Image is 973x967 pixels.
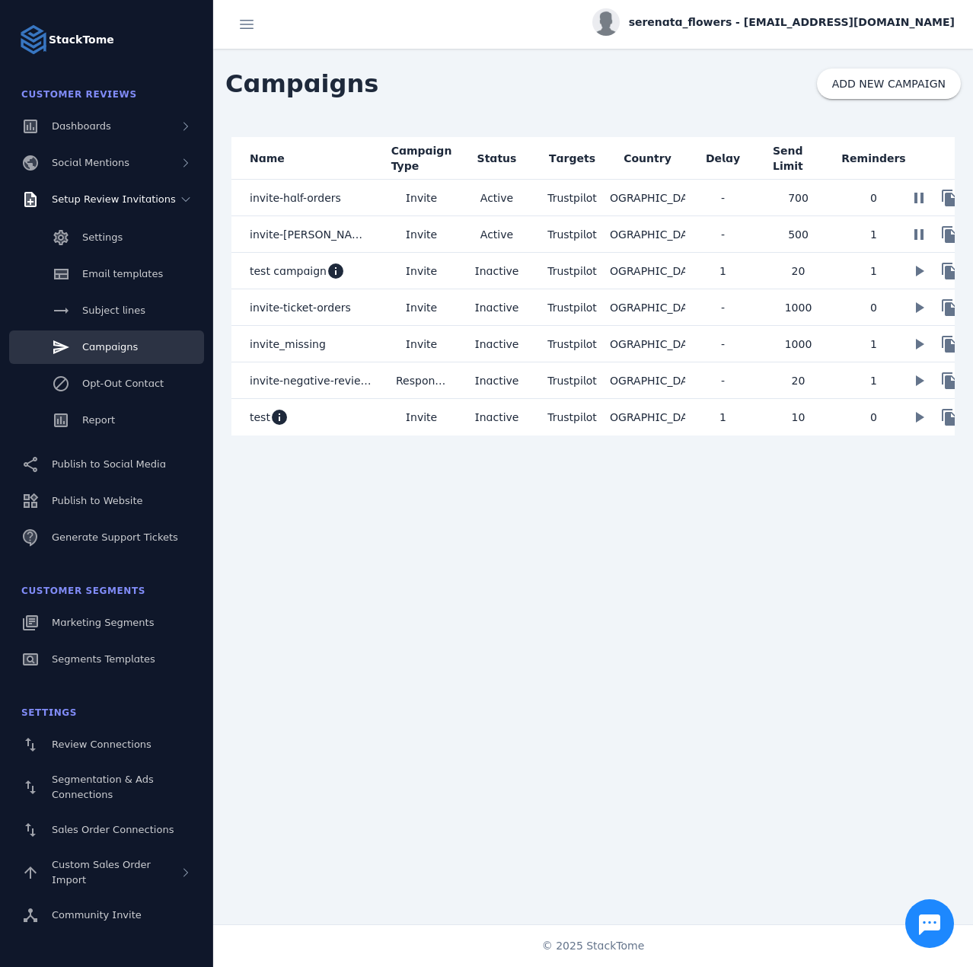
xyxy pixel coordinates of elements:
[832,78,946,89] span: ADD NEW CAMPAIGN
[610,362,685,399] mat-cell: [GEOGRAPHIC_DATA]
[82,414,115,426] span: Report
[406,408,437,426] span: Invite
[610,399,685,436] mat-cell: [GEOGRAPHIC_DATA]
[836,399,911,436] mat-cell: 0
[761,289,836,326] mat-cell: 1000
[327,262,345,280] mat-icon: info
[685,399,761,436] mat-cell: 1
[52,739,152,750] span: Review Connections
[250,189,341,207] span: invite-half-orders
[231,137,384,180] mat-header-cell: Name
[459,180,534,216] mat-cell: Active
[9,606,204,640] a: Marketing Segments
[547,192,597,204] span: Trustpilot
[18,24,49,55] img: Logo image
[685,137,761,180] mat-header-cell: Delay
[52,120,111,132] span: Dashboards
[9,367,204,401] a: Opt-Out Contact
[459,326,534,362] mat-cell: Inactive
[82,378,164,389] span: Opt-Out Contact
[547,265,597,277] span: Trustpilot
[459,253,534,289] mat-cell: Inactive
[547,375,597,387] span: Trustpilot
[610,326,685,362] mat-cell: [GEOGRAPHIC_DATA]
[82,305,145,316] span: Subject lines
[406,335,437,353] span: Invite
[761,180,836,216] mat-cell: 700
[685,216,761,253] mat-cell: -
[459,399,534,436] mat-cell: Inactive
[21,89,137,100] span: Customer Reviews
[270,408,289,426] mat-icon: info
[250,335,326,353] span: invite_missing
[250,298,351,317] span: invite-ticket-orders
[21,707,77,718] span: Settings
[396,372,447,390] span: Response
[52,458,166,470] span: Publish to Social Media
[9,728,204,761] a: Review Connections
[547,338,597,350] span: Trustpilot
[406,189,437,207] span: Invite
[9,813,204,847] a: Sales Order Connections
[52,157,129,168] span: Social Mentions
[685,289,761,326] mat-cell: -
[547,411,597,423] span: Trustpilot
[592,8,955,36] button: serenata_flowers - [EMAIL_ADDRESS][DOMAIN_NAME]
[9,294,204,327] a: Subject lines
[610,137,685,180] mat-header-cell: Country
[9,257,204,291] a: Email templates
[610,180,685,216] mat-cell: [GEOGRAPHIC_DATA]
[836,362,911,399] mat-cell: 1
[9,330,204,364] a: Campaigns
[9,898,204,932] a: Community Invite
[406,225,437,244] span: Invite
[52,495,142,506] span: Publish to Website
[250,372,372,390] span: invite-negative-review-solved
[406,298,437,317] span: Invite
[52,531,178,543] span: Generate Support Tickets
[629,14,955,30] span: serenata_flowers - [EMAIL_ADDRESS][DOMAIN_NAME]
[761,326,836,362] mat-cell: 1000
[384,137,459,180] mat-header-cell: Campaign Type
[250,408,270,426] span: test
[9,484,204,518] a: Publish to Website
[9,404,204,437] a: Report
[547,228,597,241] span: Trustpilot
[610,253,685,289] mat-cell: [GEOGRAPHIC_DATA]
[52,909,142,921] span: Community Invite
[761,216,836,253] mat-cell: 500
[82,268,163,279] span: Email templates
[459,216,534,253] mat-cell: Active
[610,289,685,326] mat-cell: [GEOGRAPHIC_DATA]
[82,231,123,243] span: Settings
[685,326,761,362] mat-cell: -
[547,302,597,314] span: Trustpilot
[52,774,154,800] span: Segmentation & Ads Connections
[52,824,174,835] span: Sales Order Connections
[250,225,372,244] span: invite-[PERSON_NAME]-orders-loyal
[9,643,204,676] a: Segments Templates
[610,216,685,253] mat-cell: [GEOGRAPHIC_DATA]
[761,137,836,180] mat-header-cell: Send Limit
[761,362,836,399] mat-cell: 20
[459,289,534,326] mat-cell: Inactive
[9,764,204,810] a: Segmentation & Ads Connections
[592,8,620,36] img: profile.jpg
[685,253,761,289] mat-cell: 1
[82,341,138,353] span: Campaigns
[836,137,911,180] mat-header-cell: Reminders
[49,32,114,48] strong: StackTome
[836,253,911,289] mat-cell: 1
[459,137,534,180] mat-header-cell: Status
[250,262,327,280] span: test campaign
[9,521,204,554] a: Generate Support Tickets
[817,69,961,99] button: ADD NEW CAMPAIGN
[836,216,911,253] mat-cell: 1
[459,362,534,399] mat-cell: Inactive
[761,399,836,436] mat-cell: 10
[836,180,911,216] mat-cell: 0
[52,653,155,665] span: Segments Templates
[9,221,204,254] a: Settings
[213,53,391,114] span: Campaigns
[52,193,176,205] span: Setup Review Invitations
